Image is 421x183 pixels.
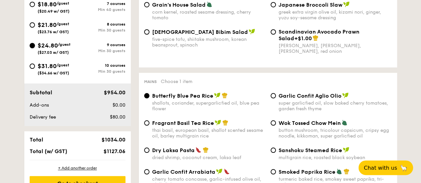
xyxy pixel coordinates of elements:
[343,1,350,7] img: icon-vegan.f8ff3823.svg
[30,89,52,96] span: Subtotal
[144,79,157,84] span: Mains
[279,9,392,21] div: greek extra virgin olive oil, kizami nori, ginger, yuzu soy-sesame dressing
[271,2,276,7] input: Japanese Broccoli Slawgreek extra virgin olive oil, kizami nori, ginger, yuzu soy-sesame dressing
[78,69,125,74] div: Min 30 guests
[279,147,342,153] span: Sanshoku Steamed Rice
[109,114,125,120] span: $80.00
[30,148,67,154] span: Total (w/ GST)
[144,120,149,126] input: Fragrant Basil Tea Ricethai basil, european basil, shallot scented sesame oil, barley multigrain ...
[216,168,223,174] img: icon-vegan.f8ff3823.svg
[152,93,213,99] span: Butterfly Blue Pea Rice
[341,120,347,126] img: icon-vegetarian.fe4039eb.svg
[161,79,192,84] span: Choose 1 item
[38,1,57,8] span: $18.80
[144,29,149,35] input: [DEMOGRAPHIC_DATA] Bibim Saladfive-spice tofu, shiitake mushroom, korean beansprout, spinach
[78,1,125,6] div: 7 courses
[30,102,49,108] span: Add-ons
[38,30,69,34] span: ($23.76 w/ GST)
[103,148,125,154] span: $1127.06
[279,120,341,126] span: Wok Tossed Chow Mein
[38,62,57,70] span: $31.80
[152,9,265,21] div: corn kernel, roasted sesame dressing, cherry tomato
[78,22,125,27] div: 8 courses
[279,169,335,175] span: Smoked Paprika Rice
[78,48,125,53] div: Min 30 guests
[271,120,276,126] input: Wok Tossed Chow Meinbutton mushroom, tricolour capsicum, cripsy egg noodle, kikkoman, super garli...
[279,93,341,99] span: Garlic Confit Aglio Olio
[30,137,43,143] span: Total
[144,147,149,153] input: Dry Laksa Pastadried shrimp, coconut cream, laksa leaf
[78,7,125,12] div: Min 40 guests
[78,63,125,68] div: 10 courses
[144,93,149,98] input: Butterfly Blue Pea Riceshallots, coriander, supergarlicfied oil, blue pea flower
[78,43,125,47] div: 9 courses
[271,93,276,98] input: Garlic Confit Aglio Oliosuper garlicfied oil, slow baked cherry tomatoes, garden fresh thyme
[203,147,209,153] img: icon-chef-hat.a58ddaea.svg
[57,1,69,6] span: /guest
[222,120,228,126] img: icon-chef-hat.a58ddaea.svg
[279,100,392,112] div: super garlicfied oil, slow baked cherry tomatoes, garden fresh thyme
[279,155,392,160] div: multigrain rice, roasted black soybean
[279,43,392,54] div: [PERSON_NAME], [PERSON_NAME], [PERSON_NAME], red onion
[38,21,57,29] span: $21.80
[364,165,397,171] span: Chat with us
[38,50,69,55] span: ($27.03 w/ GST)
[152,100,265,112] div: shallots, coriander, supergarlicfied oil, blue pea flower
[30,165,125,171] div: + Add another order
[152,147,195,153] span: Dry Laksa Pasta
[101,137,125,143] span: $1034.00
[294,35,312,42] span: +$1.00
[206,1,212,7] img: icon-vegetarian.fe4039eb.svg
[30,43,35,48] input: $24.80/guest($27.03 w/ GST)9 coursesMin 30 guests
[271,147,276,153] input: Sanshoku Steamed Ricemultigrain rice, roasted black soybean
[112,102,125,108] span: $0.00
[271,169,276,174] input: Smoked Paprika Riceturmeric baked rice, smokey sweet paprika, tri-colour capsicum
[152,2,206,8] span: Grain's House Salad
[30,2,35,7] input: $18.80/guest($20.49 w/ GST)7 coursesMin 40 guests
[152,120,214,126] span: Fragrant Basil Tea Rice
[271,29,276,35] input: Scandinavian Avocado Prawn Salad+$1.00[PERSON_NAME], [PERSON_NAME], [PERSON_NAME], red onion
[336,168,342,174] img: icon-vegetarian.fe4039eb.svg
[215,120,221,126] img: icon-vegan.f8ff3823.svg
[57,22,69,26] span: /guest
[144,2,149,7] input: Grain's House Saladcorn kernel, roasted sesame dressing, cherry tomato
[38,9,70,14] span: ($20.49 w/ GST)
[30,22,35,28] input: $21.80/guest($23.76 w/ GST)8 coursesMin 30 guests
[152,37,265,48] div: five-spice tofu, shiitake mushroom, korean beansprout, spinach
[343,147,349,153] img: icon-vegan.f8ff3823.svg
[279,29,359,42] span: Scandinavian Avocado Prawn Salad
[279,2,342,8] span: Japanese Broccoli Slaw
[152,29,248,35] span: [DEMOGRAPHIC_DATA] Bibim Salad
[152,155,265,160] div: dried shrimp, coconut cream, laksa leaf
[358,160,413,175] button: Chat with us🦙
[152,169,215,175] span: Garlic Confit Arrabiata
[313,35,318,41] img: icon-chef-hat.a58ddaea.svg
[144,169,149,174] input: Garlic Confit Arrabiatacherry tomato concasse, garlic-infused olive oil, chilli flakes
[214,92,221,98] img: icon-vegan.f8ff3823.svg
[30,63,35,69] input: $31.80/guest($34.66 w/ GST)10 coursesMin 30 guests
[152,128,265,139] div: thai basil, european basil, shallot scented sesame oil, barley multigrain rice
[58,42,71,47] span: /guest
[57,63,69,67] span: /guest
[400,164,408,172] span: 🦙
[343,168,349,174] img: icon-chef-hat.a58ddaea.svg
[195,147,201,153] img: icon-spicy.37a8142b.svg
[104,89,125,96] span: $954.00
[224,168,230,174] img: icon-spicy.37a8142b.svg
[38,42,58,49] span: $24.80
[279,128,392,139] div: button mushroom, tricolour capsicum, cripsy egg noodle, kikkoman, super garlicfied oil
[78,28,125,33] div: Min 30 guests
[38,71,69,75] span: ($34.66 w/ GST)
[30,114,56,120] span: Delivery fee
[222,92,228,98] img: icon-chef-hat.a58ddaea.svg
[249,29,255,35] img: icon-vegan.f8ff3823.svg
[342,92,349,98] img: icon-vegan.f8ff3823.svg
